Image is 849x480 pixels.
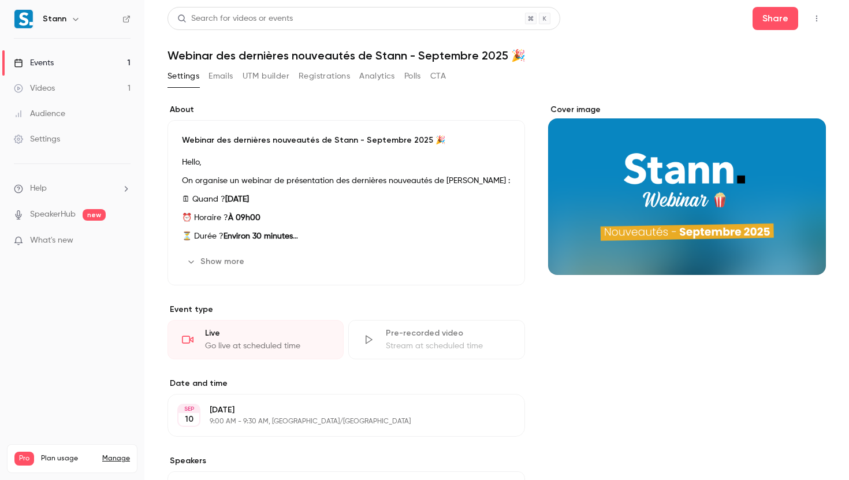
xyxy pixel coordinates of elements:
[14,133,60,145] div: Settings
[14,83,55,94] div: Videos
[14,452,34,466] span: Pro
[548,104,826,116] label: Cover image
[182,192,511,206] p: 🗓 Quand ?
[14,57,54,69] div: Events
[224,232,298,240] strong: Environ 30 minutes
[182,155,511,169] p: Hello,
[83,209,106,221] span: new
[178,405,199,413] div: SEP
[167,320,344,359] div: LiveGo live at scheduled time
[182,174,511,188] p: On organise un webinar de présentation des dernières nouveautés de [PERSON_NAME] :
[404,67,421,85] button: Polls
[177,13,293,25] div: Search for videos or events
[167,378,525,389] label: Date and time
[182,211,511,225] p: ⏰ Horaire ?
[30,235,73,247] span: What's new
[117,236,131,246] iframe: Noticeable Trigger
[14,108,65,120] div: Audience
[185,414,193,425] p: 10
[182,229,511,243] p: ⏳ Durée ?
[14,183,131,195] li: help-dropdown-opener
[14,10,33,28] img: Stann
[167,49,826,62] h1: Webinar des dernières nouveautés de Stann - Septembre 2025 🎉
[167,455,525,467] label: Speakers
[167,67,199,85] button: Settings
[102,454,130,463] a: Manage
[753,7,798,30] button: Share
[225,195,249,203] strong: [DATE]
[359,67,395,85] button: Analytics
[228,214,260,222] strong: À 09h00
[299,67,350,85] button: Registrations
[205,340,329,352] div: Go live at scheduled time
[210,417,464,426] p: 9:00 AM - 9:30 AM, [GEOGRAPHIC_DATA]/[GEOGRAPHIC_DATA]
[348,320,524,359] div: Pre-recorded videoStream at scheduled time
[30,209,76,221] a: SpeakerHub
[386,328,510,339] div: Pre-recorded video
[182,252,251,271] button: Show more
[30,183,47,195] span: Help
[43,13,66,25] h6: Stann
[208,67,233,85] button: Emails
[430,67,446,85] button: CTA
[182,135,511,146] p: Webinar des dernières nouveautés de Stann - Septembre 2025 🎉
[41,454,95,463] span: Plan usage
[167,104,525,116] label: About
[167,304,525,315] p: Event type
[548,104,826,275] section: Cover image
[243,67,289,85] button: UTM builder
[386,340,510,352] div: Stream at scheduled time
[205,328,329,339] div: Live
[210,404,464,416] p: [DATE]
